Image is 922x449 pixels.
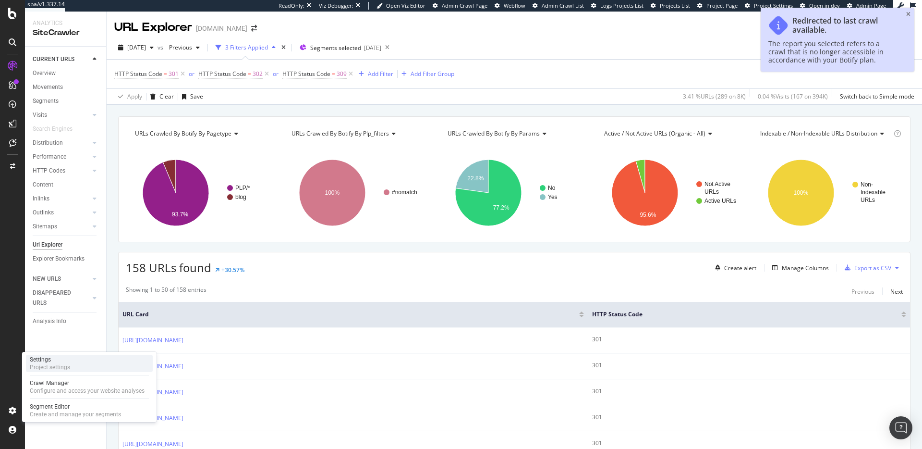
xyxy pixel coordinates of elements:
[33,208,54,218] div: Outlinks
[592,361,906,370] div: 301
[290,126,425,141] h4: URLs Crawled By Botify By plp_filters
[126,260,211,275] span: 158 URLs found
[33,316,99,326] a: Analysis Info
[126,151,278,235] div: A chart.
[235,185,250,191] text: PLP/*
[189,70,194,78] div: or
[398,68,454,80] button: Add Filter Group
[446,126,582,141] h4: URLs Crawled By Botify By params
[548,185,556,191] text: No
[332,70,335,78] span: =
[33,110,90,120] a: Visits
[841,260,891,275] button: Export as CSV
[33,27,98,38] div: SiteCrawler
[33,152,66,162] div: Performance
[33,288,81,308] div: DISAPPEARED URLS
[198,70,246,78] span: HTTP Status Code
[504,2,525,9] span: Webflow
[133,126,269,141] h4: URLs Crawled By Botify By pagetype
[768,262,829,274] button: Manage Columns
[225,43,268,51] div: 3 Filters Applied
[33,222,90,232] a: Sitemaps
[135,129,231,137] span: URLs Crawled By Botify By pagetype
[376,2,425,10] a: Open Viz Editor
[856,2,886,9] span: Admin Page
[592,335,906,344] div: 301
[114,70,162,78] span: HTTP Status Code
[33,82,63,92] div: Movements
[30,363,70,371] div: Project settings
[273,69,279,78] button: or
[724,264,756,272] div: Create alert
[386,2,425,9] span: Open Viz Editor
[122,310,577,319] span: URL Card
[319,2,353,10] div: Viz Debugger:
[602,126,738,141] h4: Active / Not Active URLs
[172,211,188,218] text: 93.7%
[600,2,643,9] span: Logs Projects List
[310,44,361,52] span: Segments selected
[33,180,53,190] div: Content
[30,356,70,363] div: Settings
[26,355,153,372] a: SettingsProject settings
[660,2,690,9] span: Projects List
[890,287,903,296] div: Next
[169,67,179,81] span: 301
[782,264,829,272] div: Manage Columns
[758,92,828,100] div: 0.04 % Visits ( 167 on 394K )
[758,126,892,141] h4: Indexable / Non-Indexable URLs Distribution
[146,89,174,104] button: Clear
[337,67,347,81] span: 309
[248,70,251,78] span: =
[291,129,389,137] span: URLs Crawled By Botify By plp_filters
[127,43,146,51] span: 2025 Aug. 31st
[33,194,90,204] a: Inlinks
[33,82,99,92] a: Movements
[836,89,914,104] button: Switch back to Simple mode
[706,2,738,9] span: Project Page
[26,378,153,396] a: Crawl ManagerConfigure and access your website analyses
[704,188,719,195] text: URLs
[889,416,912,439] div: Open Intercom Messenger
[442,2,487,9] span: Admin Crawl Page
[33,240,62,250] div: Url Explorer
[861,189,886,196] text: Indexable
[392,189,417,196] text: #nomatch
[847,2,886,10] a: Admin Page
[448,129,540,137] span: URLs Crawled By Botify By params
[296,40,381,55] button: Segments selected[DATE]
[33,54,74,64] div: CURRENT URLS
[861,181,873,188] text: Non-
[33,180,99,190] a: Content
[114,40,158,55] button: [DATE]
[325,189,340,196] text: 100%
[212,40,279,55] button: 3 Filters Applied
[604,129,705,137] span: Active / Not Active URLs (organic - all)
[33,124,82,134] a: Search Engines
[33,274,90,284] a: NEW URLS
[355,68,393,80] button: Add Filter
[683,92,746,100] div: 3.41 % URLs ( 289 on 8K )
[33,208,90,218] a: Outlinks
[33,19,98,27] div: Analytics
[221,266,244,274] div: +30.57%
[364,44,381,52] div: [DATE]
[122,336,183,345] a: [URL][DOMAIN_NAME]
[704,198,736,204] text: Active URLs
[30,379,145,387] div: Crawl Manager
[114,19,192,36] div: URL Explorer
[411,70,454,78] div: Add Filter Group
[493,204,510,211] text: 77.2%
[33,274,61,284] div: NEW URLS
[854,264,891,272] div: Export as CSV
[114,89,142,104] button: Apply
[235,194,246,200] text: blog
[890,286,903,297] button: Next
[711,260,756,275] button: Create alert
[282,151,434,235] svg: A chart.
[122,439,183,449] a: [URL][DOMAIN_NAME]
[33,194,49,204] div: Inlinks
[126,286,206,297] div: Showing 1 to 50 of 158 entries
[768,39,897,64] div: The report you selected refers to a crawl that is no longer accessible in accordance with your Bo...
[251,25,257,32] div: arrow-right-arrow-left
